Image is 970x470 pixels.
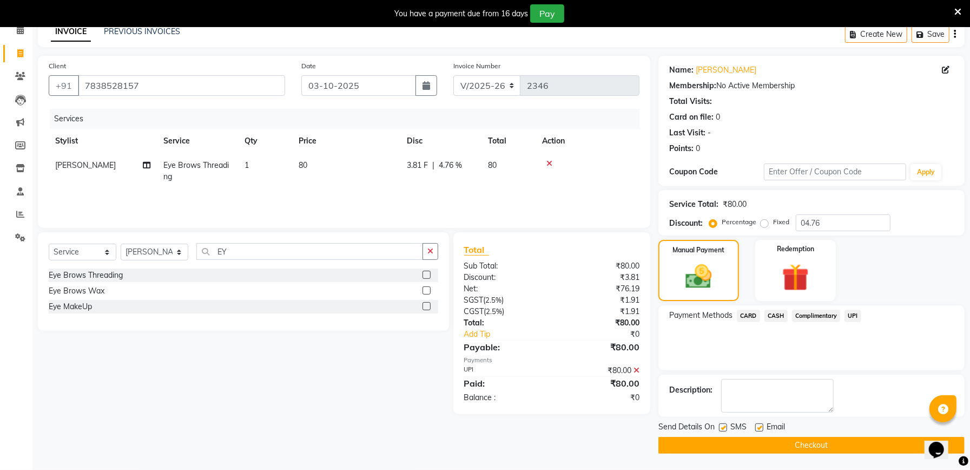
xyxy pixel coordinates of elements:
[456,306,552,317] div: ( )
[49,75,79,96] button: +91
[774,260,818,295] img: _gift.svg
[669,80,716,92] div: Membership:
[552,306,648,317] div: ₹1.91
[456,272,552,283] div: Discount:
[301,61,316,71] label: Date
[669,166,764,178] div: Coupon Code
[49,270,123,281] div: Eye Brows Threading
[737,310,760,322] span: CARD
[453,61,500,71] label: Invoice Number
[716,112,720,123] div: 0
[767,421,785,435] span: Email
[792,310,841,322] span: Complimentary
[764,310,788,322] span: CASH
[696,64,756,76] a: [PERSON_NAME]
[292,129,400,153] th: Price
[764,164,906,180] input: Enter Offer / Coupon Code
[672,245,724,255] label: Manual Payment
[844,310,861,322] span: UPI
[49,61,66,71] label: Client
[669,218,703,229] div: Discount:
[925,427,959,459] iframe: chat widget
[407,160,428,171] span: 3.81 F
[50,109,648,129] div: Services
[238,129,292,153] th: Qty
[456,295,552,306] div: ( )
[658,421,715,435] span: Send Details On
[481,129,536,153] th: Total
[777,244,814,254] label: Redemption
[669,199,718,210] div: Service Total:
[669,112,714,123] div: Card on file:
[669,143,694,154] div: Points:
[163,160,229,181] span: Eye Brows Threading
[536,129,639,153] th: Action
[456,377,552,390] div: Paid:
[669,127,705,139] div: Last Visit:
[910,164,941,180] button: Apply
[669,80,954,92] div: No Active Membership
[49,129,157,153] th: Stylist
[486,307,503,316] span: 2.5%
[912,26,949,43] button: Save
[696,143,700,154] div: 0
[488,160,497,170] span: 80
[669,384,712,396] div: Description:
[552,272,648,283] div: ₹3.81
[845,26,907,43] button: Create New
[669,310,733,321] span: Payment Methods
[568,329,648,340] div: ₹0
[464,306,484,316] span: CGST
[658,437,965,454] button: Checkout
[456,392,552,403] div: Balance :
[456,365,552,376] div: UPI
[49,285,104,297] div: Eye Brows Wax
[677,262,720,292] img: _cash.svg
[196,243,423,260] input: Search or Scan
[49,301,92,312] div: Eye MakeUp
[55,160,116,170] span: [PERSON_NAME]
[552,392,648,403] div: ₹0
[104,27,180,36] a: PREVIOUS INVOICES
[773,217,789,227] label: Fixed
[669,64,694,76] div: Name:
[299,160,307,170] span: 80
[456,260,552,272] div: Sub Total:
[51,22,91,42] a: INVOICE
[552,260,648,272] div: ₹80.00
[245,160,249,170] span: 1
[456,283,552,295] div: Net:
[432,160,434,171] span: |
[456,329,568,340] a: Add Tip
[464,244,489,256] span: Total
[157,129,238,153] th: Service
[552,377,648,390] div: ₹80.00
[464,295,484,305] span: SGST
[552,317,648,329] div: ₹80.00
[552,341,648,354] div: ₹80.00
[486,296,502,304] span: 2.5%
[394,8,528,19] div: You have a payment due from 16 days
[723,199,747,210] div: ₹80.00
[78,75,285,96] input: Search by Name/Mobile/Email/Code
[552,283,648,295] div: ₹76.19
[708,127,711,139] div: -
[552,365,648,376] div: ₹80.00
[456,317,552,329] div: Total:
[722,217,756,227] label: Percentage
[464,356,639,365] div: Payments
[552,295,648,306] div: ₹1.91
[400,129,481,153] th: Disc
[730,421,747,435] span: SMS
[530,4,564,23] button: Pay
[669,96,712,107] div: Total Visits:
[439,160,462,171] span: 4.76 %
[456,341,552,354] div: Payable:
